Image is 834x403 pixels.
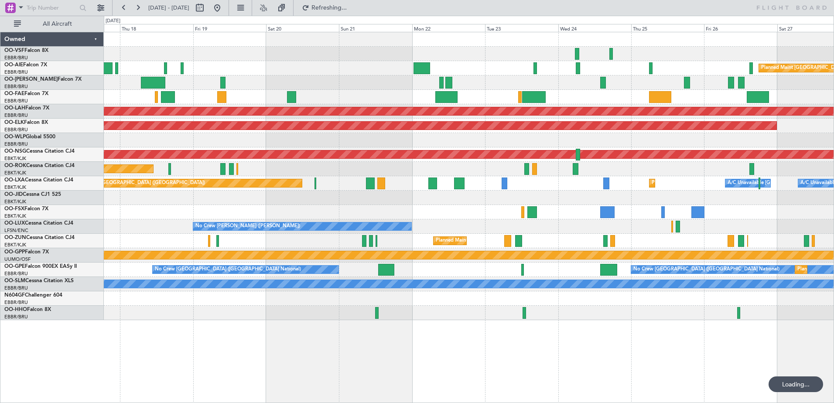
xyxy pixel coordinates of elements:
[4,198,26,205] a: EBKT/KJK
[4,106,49,111] a: OO-LAHFalcon 7X
[769,376,823,392] div: Loading...
[485,24,558,32] div: Tue 23
[704,24,777,32] div: Fri 26
[10,17,95,31] button: All Aircraft
[652,177,753,190] div: Planned Maint Kortrijk-[GEOGRAPHIC_DATA]
[23,21,92,27] span: All Aircraft
[266,24,339,32] div: Sat 20
[4,278,74,283] a: OO-SLMCessna Citation XLS
[4,170,26,176] a: EBKT/KJK
[339,24,412,32] div: Sun 21
[193,24,266,32] div: Fri 19
[4,299,28,306] a: EBBR/BRU
[4,278,25,283] span: OO-SLM
[4,106,25,111] span: OO-LAH
[120,24,193,32] div: Thu 18
[4,293,62,298] a: N604GFChallenger 604
[4,163,75,168] a: OO-ROKCessna Citation CJ4
[298,1,350,15] button: Refreshing...
[4,206,48,212] a: OO-FSXFalcon 7X
[633,263,779,276] div: No Crew [GEOGRAPHIC_DATA] ([GEOGRAPHIC_DATA] National)
[436,234,537,247] div: Planned Maint Kortrijk-[GEOGRAPHIC_DATA]
[412,24,485,32] div: Mon 22
[4,120,48,125] a: OO-ELKFalcon 8X
[4,314,28,320] a: EBBR/BRU
[4,134,26,140] span: OO-WLP
[106,17,120,25] div: [DATE]
[4,98,28,104] a: EBBR/BRU
[4,91,24,96] span: OO-FAE
[148,4,189,12] span: [DATE] - [DATE]
[4,227,28,234] a: LFSN/ENC
[4,83,28,90] a: EBBR/BRU
[4,178,25,183] span: OO-LXA
[4,149,26,154] span: OO-NSG
[4,249,25,255] span: OO-GPP
[631,24,704,32] div: Thu 25
[4,235,75,240] a: OO-ZUNCessna Citation CJ4
[4,285,28,291] a: EBBR/BRU
[68,177,205,190] div: Planned Maint [GEOGRAPHIC_DATA] ([GEOGRAPHIC_DATA])
[4,221,73,226] a: OO-LUXCessna Citation CJ4
[4,134,55,140] a: OO-WLPGlobal 5500
[4,206,24,212] span: OO-FSX
[4,163,26,168] span: OO-ROK
[4,69,28,75] a: EBBR/BRU
[4,235,26,240] span: OO-ZUN
[4,178,73,183] a: OO-LXACessna Citation CJ4
[4,213,26,219] a: EBKT/KJK
[195,220,300,233] div: No Crew [PERSON_NAME] ([PERSON_NAME])
[4,155,26,162] a: EBKT/KJK
[4,264,25,269] span: OO-GPE
[4,307,51,312] a: OO-HHOFalcon 8X
[4,120,24,125] span: OO-ELK
[4,77,58,82] span: OO-[PERSON_NAME]
[4,62,23,68] span: OO-AIE
[4,112,28,119] a: EBBR/BRU
[4,48,24,53] span: OO-VSF
[27,1,77,14] input: Trip Number
[4,293,25,298] span: N604GF
[4,91,48,96] a: OO-FAEFalcon 7X
[4,126,28,133] a: EBBR/BRU
[311,5,348,11] span: Refreshing...
[4,307,27,312] span: OO-HHO
[4,141,28,147] a: EBBR/BRU
[4,48,48,53] a: OO-VSFFalcon 8X
[4,264,77,269] a: OO-GPEFalcon 900EX EASy II
[4,55,28,61] a: EBBR/BRU
[4,77,82,82] a: OO-[PERSON_NAME]Falcon 7X
[4,149,75,154] a: OO-NSGCessna Citation CJ4
[558,24,631,32] div: Wed 24
[4,192,61,197] a: OO-JIDCessna CJ1 525
[4,192,23,197] span: OO-JID
[4,256,31,263] a: UUMO/OSF
[155,263,301,276] div: No Crew [GEOGRAPHIC_DATA] ([GEOGRAPHIC_DATA] National)
[4,184,26,191] a: EBKT/KJK
[4,242,26,248] a: EBKT/KJK
[4,270,28,277] a: EBBR/BRU
[4,249,49,255] a: OO-GPPFalcon 7X
[4,221,25,226] span: OO-LUX
[4,62,47,68] a: OO-AIEFalcon 7X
